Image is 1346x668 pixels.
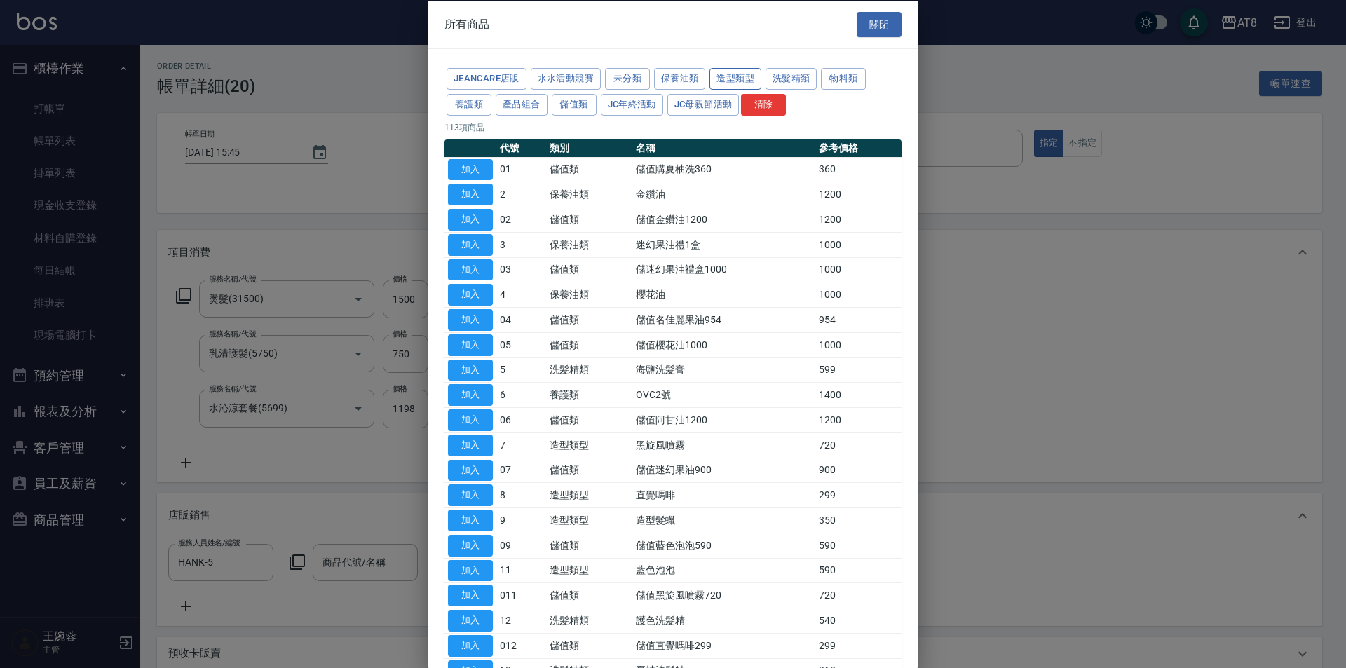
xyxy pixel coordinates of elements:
[632,207,815,232] td: 儲值金鑽油1200
[632,582,815,608] td: 儲值黑旋風噴霧720
[531,68,601,90] button: 水水活動競賽
[496,407,546,432] td: 06
[815,307,902,332] td: 954
[632,282,815,307] td: 櫻花油
[448,184,493,205] button: 加入
[496,207,546,232] td: 02
[496,633,546,658] td: 012
[815,257,902,282] td: 1000
[546,257,632,282] td: 儲值類
[496,357,546,383] td: 5
[496,139,546,157] th: 代號
[448,459,493,481] button: 加入
[632,458,815,483] td: 儲值迷幻果油900
[815,139,902,157] th: 參考價格
[815,582,902,608] td: 720
[448,158,493,180] button: 加入
[709,68,761,90] button: 造型類型
[546,282,632,307] td: 保養油類
[546,533,632,558] td: 儲值類
[667,93,740,115] button: JC母親節活動
[815,533,902,558] td: 590
[546,157,632,182] td: 儲值類
[815,232,902,257] td: 1000
[815,357,902,383] td: 599
[496,232,546,257] td: 3
[605,68,650,90] button: 未分類
[815,608,902,633] td: 540
[632,257,815,282] td: 儲迷幻果油禮盒1000
[546,432,632,458] td: 造型類型
[447,93,491,115] button: 養護類
[654,68,706,90] button: 保養油類
[815,182,902,207] td: 1200
[766,68,817,90] button: 洗髮精類
[546,307,632,332] td: 儲值類
[448,534,493,556] button: 加入
[546,139,632,157] th: 類別
[448,359,493,381] button: 加入
[815,207,902,232] td: 1200
[496,257,546,282] td: 03
[546,332,632,357] td: 儲值類
[546,558,632,583] td: 造型類型
[448,510,493,531] button: 加入
[448,484,493,506] button: 加入
[496,157,546,182] td: 01
[448,334,493,355] button: 加入
[496,482,546,507] td: 8
[632,139,815,157] th: 名稱
[448,233,493,255] button: 加入
[496,608,546,633] td: 12
[546,482,632,507] td: 造型類型
[632,482,815,507] td: 直覺嗎啡
[632,407,815,432] td: 儲值阿甘油1200
[546,633,632,658] td: 儲值類
[546,207,632,232] td: 儲值類
[444,17,489,31] span: 所有商品
[815,432,902,458] td: 720
[546,232,632,257] td: 保養油類
[546,507,632,533] td: 造型類型
[496,432,546,458] td: 7
[496,332,546,357] td: 05
[815,558,902,583] td: 590
[448,585,493,606] button: 加入
[546,357,632,383] td: 洗髮精類
[632,507,815,533] td: 造型髮蠟
[448,610,493,632] button: 加入
[815,332,902,357] td: 1000
[552,93,597,115] button: 儲值類
[821,68,866,90] button: 物料類
[815,282,902,307] td: 1000
[448,559,493,581] button: 加入
[632,182,815,207] td: 金鑽油
[448,284,493,306] button: 加入
[496,507,546,533] td: 9
[815,507,902,533] td: 350
[815,633,902,658] td: 299
[546,582,632,608] td: 儲值類
[741,93,786,115] button: 清除
[496,382,546,407] td: 6
[448,409,493,431] button: 加入
[815,382,902,407] td: 1400
[632,382,815,407] td: OVC2號
[448,259,493,280] button: 加入
[632,357,815,383] td: 海鹽洗髮膏
[496,182,546,207] td: 2
[632,558,815,583] td: 藍色泡泡
[496,558,546,583] td: 11
[632,533,815,558] td: 儲值藍色泡泡590
[496,533,546,558] td: 09
[815,482,902,507] td: 299
[496,307,546,332] td: 04
[496,458,546,483] td: 07
[448,634,493,656] button: 加入
[496,93,548,115] button: 產品組合
[448,209,493,231] button: 加入
[632,432,815,458] td: 黑旋風噴霧
[448,434,493,456] button: 加入
[546,382,632,407] td: 養護類
[632,332,815,357] td: 儲值櫻花油1000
